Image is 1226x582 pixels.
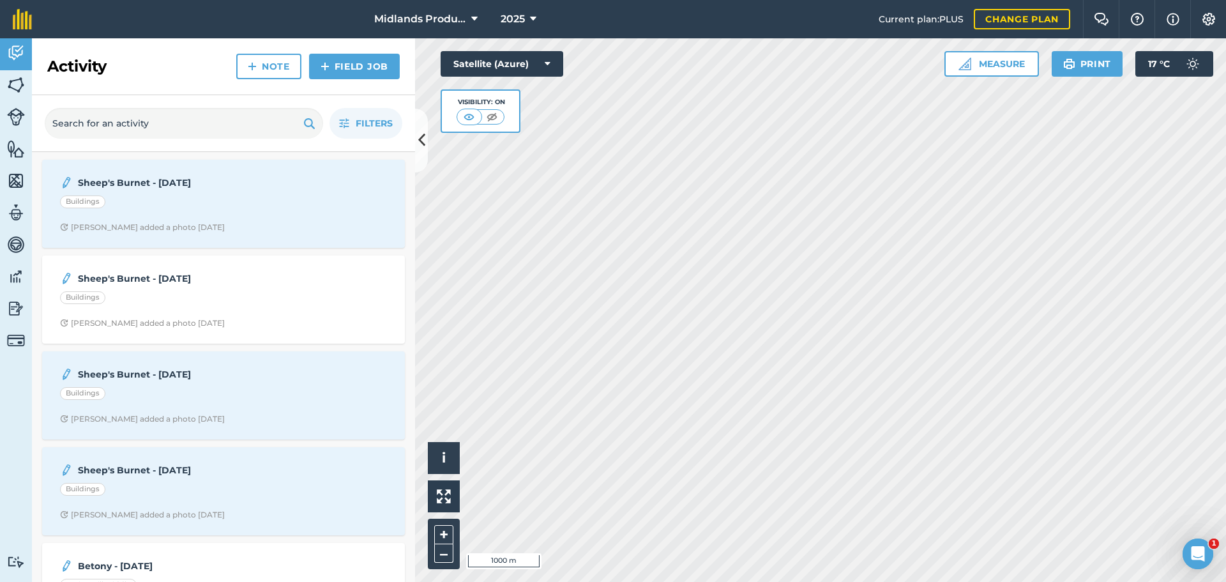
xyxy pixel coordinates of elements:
[7,556,25,568] img: svg+xml;base64,PD94bWwgdmVyc2lvbj0iMS4wIiBlbmNvZGluZz0idXRmLTgiPz4KPCEtLSBHZW5lcmF0b3I6IEFkb2JlIE...
[958,57,971,70] img: Ruler icon
[1135,51,1213,77] button: 17 °C
[1130,13,1145,26] img: A question mark icon
[437,489,451,503] img: Four arrows, one pointing top left, one top right, one bottom right and the last bottom left
[60,483,105,496] div: Buildings
[944,51,1039,77] button: Measure
[60,414,225,424] div: [PERSON_NAME] added a photo [DATE]
[879,12,964,26] span: Current plan : PLUS
[7,299,25,318] img: svg+xml;base64,PD94bWwgdmVyc2lvbj0iMS4wIiBlbmNvZGluZz0idXRmLTgiPz4KPCEtLSBHZW5lcmF0b3I6IEFkb2JlIE...
[329,108,402,139] button: Filters
[461,111,477,123] img: svg+xml;base64,PHN2ZyB4bWxucz0iaHR0cDovL3d3dy53My5vcmcvMjAwMC9zdmciIHdpZHRoPSI1MCIgaGVpZ2h0PSI0MC...
[60,319,68,327] img: Clock with arrow pointing clockwise
[248,59,257,74] img: svg+xml;base64,PHN2ZyB4bWxucz0iaHR0cDovL3d3dy53My5vcmcvMjAwMC9zdmciIHdpZHRoPSIxNCIgaGVpZ2h0PSIyNC...
[50,455,397,528] a: Sheep's Burnet - [DATE]BuildingsClock with arrow pointing clockwise[PERSON_NAME] added a photo [D...
[60,318,225,328] div: [PERSON_NAME] added a photo [DATE]
[13,9,32,29] img: fieldmargin Logo
[457,97,505,107] div: Visibility: On
[7,267,25,286] img: svg+xml;base64,PD94bWwgdmVyc2lvbj0iMS4wIiBlbmNvZGluZz0idXRmLTgiPz4KPCEtLSBHZW5lcmF0b3I6IEFkb2JlIE...
[7,139,25,158] img: svg+xml;base64,PHN2ZyB4bWxucz0iaHR0cDovL3d3dy53My5vcmcvMjAwMC9zdmciIHdpZHRoPSI1NiIgaGVpZ2h0PSI2MC...
[60,367,73,382] img: svg+xml;base64,PD94bWwgdmVyc2lvbj0iMS4wIiBlbmNvZGluZz0idXRmLTgiPz4KPCEtLSBHZW5lcmF0b3I6IEFkb2JlIE...
[1209,539,1219,549] span: 1
[356,116,393,130] span: Filters
[50,263,397,336] a: Sheep's Burnet - [DATE]BuildingsClock with arrow pointing clockwise[PERSON_NAME] added a photo [D...
[442,450,446,466] span: i
[7,43,25,63] img: svg+xml;base64,PD94bWwgdmVyc2lvbj0iMS4wIiBlbmNvZGluZz0idXRmLTgiPz4KPCEtLSBHZW5lcmF0b3I6IEFkb2JlIE...
[434,544,453,563] button: –
[1063,56,1075,72] img: svg+xml;base64,PHN2ZyB4bWxucz0iaHR0cDovL3d3dy53My5vcmcvMjAwMC9zdmciIHdpZHRoPSIxOSIgaGVpZ2h0PSIyNC...
[1094,13,1109,26] img: Two speech bubbles overlapping with the left bubble in the forefront
[78,272,280,286] strong: Sheep's Burnet - [DATE]
[428,442,460,474] button: i
[484,111,500,123] img: svg+xml;base64,PHN2ZyB4bWxucz0iaHR0cDovL3d3dy53My5vcmcvMjAwMC9zdmciIHdpZHRoPSI1MCIgaGVpZ2h0PSI0MC...
[309,54,400,79] a: Field Job
[60,291,105,304] div: Buildings
[78,367,280,381] strong: Sheep's Burnet - [DATE]
[236,54,301,79] a: Note
[321,59,329,74] img: svg+xml;base64,PHN2ZyB4bWxucz0iaHR0cDovL3d3dy53My5vcmcvMjAwMC9zdmciIHdpZHRoPSIxNCIgaGVpZ2h0PSIyNC...
[60,558,73,574] img: svg+xml;base64,PD94bWwgdmVyc2lvbj0iMS4wIiBlbmNvZGluZz0idXRmLTgiPz4KPCEtLSBHZW5lcmF0b3I6IEFkb2JlIE...
[1148,51,1170,77] span: 17 ° C
[434,525,453,544] button: +
[1201,13,1216,26] img: A cog icon
[1167,11,1179,27] img: svg+xml;base64,PHN2ZyB4bWxucz0iaHR0cDovL3d3dy53My5vcmcvMjAwMC9zdmciIHdpZHRoPSIxNyIgaGVpZ2h0PSIxNy...
[7,108,25,126] img: svg+xml;base64,PD94bWwgdmVyc2lvbj0iMS4wIiBlbmNvZGluZz0idXRmLTgiPz4KPCEtLSBHZW5lcmF0b3I6IEFkb2JlIE...
[78,176,280,190] strong: Sheep's Burnet - [DATE]
[60,510,225,520] div: [PERSON_NAME] added a photo [DATE]
[60,195,105,208] div: Buildings
[60,510,68,519] img: Clock with arrow pointing clockwise
[374,11,466,27] span: Midlands Production
[501,11,525,27] span: 2025
[7,171,25,190] img: svg+xml;base64,PHN2ZyB4bWxucz0iaHR0cDovL3d3dy53My5vcmcvMjAwMC9zdmciIHdpZHRoPSI1NiIgaGVpZ2h0PSI2MC...
[45,108,323,139] input: Search for an activity
[60,175,73,190] img: svg+xml;base64,PD94bWwgdmVyc2lvbj0iMS4wIiBlbmNvZGluZz0idXRmLTgiPz4KPCEtLSBHZW5lcmF0b3I6IEFkb2JlIE...
[974,9,1070,29] a: Change plan
[1052,51,1123,77] button: Print
[60,387,105,400] div: Buildings
[441,51,563,77] button: Satellite (Azure)
[78,559,280,573] strong: Betony - [DATE]
[7,75,25,95] img: svg+xml;base64,PHN2ZyB4bWxucz0iaHR0cDovL3d3dy53My5vcmcvMjAwMC9zdmciIHdpZHRoPSI1NiIgaGVpZ2h0PSI2MC...
[60,415,68,423] img: Clock with arrow pointing clockwise
[78,463,280,477] strong: Sheep's Burnet - [DATE]
[60,271,73,286] img: svg+xml;base64,PD94bWwgdmVyc2lvbj0iMS4wIiBlbmNvZGluZz0idXRmLTgiPz4KPCEtLSBHZW5lcmF0b3I6IEFkb2JlIE...
[50,167,397,240] a: Sheep's Burnet - [DATE]BuildingsClock with arrow pointing clockwise[PERSON_NAME] added a photo [D...
[50,359,397,432] a: Sheep's Burnet - [DATE]BuildingsClock with arrow pointing clockwise[PERSON_NAME] added a photo [D...
[60,463,73,478] img: svg+xml;base64,PD94bWwgdmVyc2lvbj0iMS4wIiBlbmNvZGluZz0idXRmLTgiPz4KPCEtLSBHZW5lcmF0b3I6IEFkb2JlIE...
[1183,539,1213,569] iframe: Intercom live chat
[1180,51,1206,77] img: svg+xml;base64,PD94bWwgdmVyc2lvbj0iMS4wIiBlbmNvZGluZz0idXRmLTgiPz4KPCEtLSBHZW5lcmF0b3I6IEFkb2JlIE...
[47,56,107,77] h2: Activity
[7,235,25,254] img: svg+xml;base64,PD94bWwgdmVyc2lvbj0iMS4wIiBlbmNvZGluZz0idXRmLTgiPz4KPCEtLSBHZW5lcmF0b3I6IEFkb2JlIE...
[60,222,225,233] div: [PERSON_NAME] added a photo [DATE]
[7,332,25,349] img: svg+xml;base64,PD94bWwgdmVyc2lvbj0iMS4wIiBlbmNvZGluZz0idXRmLTgiPz4KPCEtLSBHZW5lcmF0b3I6IEFkb2JlIE...
[303,116,315,131] img: svg+xml;base64,PHN2ZyB4bWxucz0iaHR0cDovL3d3dy53My5vcmcvMjAwMC9zdmciIHdpZHRoPSIxOSIgaGVpZ2h0PSIyNC...
[7,203,25,222] img: svg+xml;base64,PD94bWwgdmVyc2lvbj0iMS4wIiBlbmNvZGluZz0idXRmLTgiPz4KPCEtLSBHZW5lcmF0b3I6IEFkb2JlIE...
[60,223,68,231] img: Clock with arrow pointing clockwise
